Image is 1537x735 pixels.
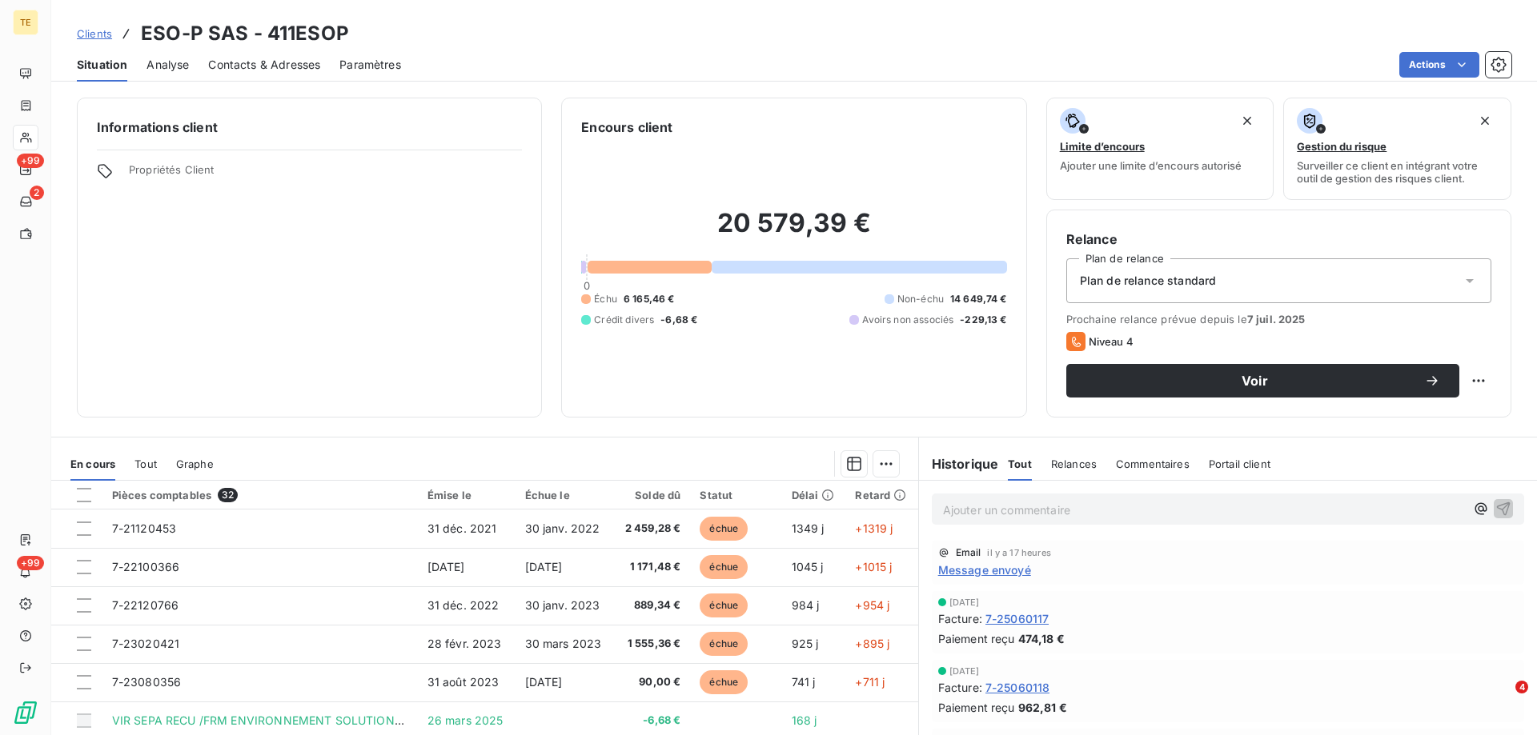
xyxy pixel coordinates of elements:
[897,292,944,306] span: Non-échu
[525,637,602,650] span: 30 mars 2023
[1080,273,1217,289] span: Plan de relance standard
[525,489,604,501] div: Échue le
[525,598,600,612] span: 30 janv. 2023
[792,637,819,650] span: 925 j
[700,670,748,694] span: échue
[956,548,981,557] span: Email
[1515,681,1528,693] span: 4
[700,593,748,617] span: échue
[623,489,680,501] div: Solde dû
[17,154,44,168] span: +99
[1008,457,1032,470] span: Tout
[584,279,590,292] span: 0
[1066,230,1491,249] h6: Relance
[594,313,654,327] span: Crédit divers
[987,548,1050,557] span: il y a 17 heures
[30,186,44,200] span: 2
[855,675,885,689] span: +711 j
[581,207,1006,255] h2: 20 579,39 €
[339,57,401,73] span: Paramètres
[700,489,772,501] div: Statut
[1089,335,1134,348] span: Niveau 4
[594,292,617,306] span: Échu
[77,26,112,42] a: Clients
[792,521,825,535] span: 1349 j
[862,313,953,327] span: Avoirs non associés
[623,713,680,729] span: -6,68 €
[146,57,189,73] span: Analyse
[218,488,238,502] span: 32
[427,598,500,612] span: 31 déc. 2022
[1297,140,1387,153] span: Gestion du risque
[938,610,982,627] span: Facture :
[623,559,680,575] span: 1 171,48 €
[208,57,320,73] span: Contacts & Adresses
[938,699,1015,716] span: Paiement reçu
[427,489,506,501] div: Émise le
[623,521,680,537] span: 2 459,28 €
[525,521,600,535] span: 30 janv. 2022
[700,517,748,541] span: échue
[112,675,182,689] span: 7-23080356
[112,521,177,535] span: 7-21120453
[919,454,999,473] h6: Historique
[427,713,504,727] span: 26 mars 2025
[1116,457,1190,470] span: Commentaires
[1483,681,1521,719] iframe: Intercom live chat
[938,679,982,696] span: Facture :
[112,598,179,612] span: 7-22120766
[427,560,465,573] span: [DATE]
[134,457,157,470] span: Tout
[176,457,214,470] span: Graphe
[1046,98,1274,200] button: Limite d’encoursAjouter une limite d’encours autorisé
[112,488,408,502] div: Pièces comptables
[1066,364,1459,397] button: Voir
[660,313,697,327] span: -6,68 €
[1051,457,1097,470] span: Relances
[855,489,908,501] div: Retard
[1018,699,1067,716] span: 962,81 €
[1283,98,1511,200] button: Gestion du risqueSurveiller ce client en intégrant votre outil de gestion des risques client.
[1066,313,1491,326] span: Prochaine relance prévue depuis le
[792,598,820,612] span: 984 j
[112,637,180,650] span: 7-23020421
[949,666,980,676] span: [DATE]
[792,560,824,573] span: 1045 j
[1018,630,1065,647] span: 474,18 €
[129,163,522,186] span: Propriétés Client
[13,10,38,35] div: TE
[1399,52,1479,78] button: Actions
[13,700,38,725] img: Logo LeanPay
[141,19,349,48] h3: ESO-P SAS - 411ESOP
[77,27,112,40] span: Clients
[855,521,893,535] span: +1319 j
[855,637,889,650] span: +895 j
[70,457,115,470] span: En cours
[1209,457,1270,470] span: Portail client
[950,292,1007,306] span: 14 649,74 €
[938,630,1015,647] span: Paiement reçu
[985,610,1049,627] span: 7-25060117
[623,597,680,613] span: 889,34 €
[949,597,980,607] span: [DATE]
[581,118,672,137] h6: Encours client
[1060,140,1145,153] span: Limite d’encours
[525,560,563,573] span: [DATE]
[112,560,180,573] span: 7-22100366
[792,489,837,501] div: Délai
[792,675,816,689] span: 741 j
[525,675,563,689] span: [DATE]
[700,555,748,579] span: échue
[1060,159,1242,172] span: Ajouter une limite d’encours autorisé
[855,598,889,612] span: +954 j
[97,118,522,137] h6: Informations client
[700,632,748,656] span: échue
[855,560,892,573] span: +1015 j
[623,674,680,690] span: 90,00 €
[1297,159,1498,185] span: Surveiller ce client en intégrant votre outil de gestion des risques client.
[792,713,817,727] span: 168 j
[112,713,778,727] span: VIR SEPA RECU /FRM ENVIRONNEMENT SOLUTIONS /EID VH5084383ZQCQ801 /RNF ESOP 07 25010285 A 293+317 A32
[960,313,1006,327] span: -229,13 €
[427,675,500,689] span: 31 août 2023
[623,636,680,652] span: 1 555,36 €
